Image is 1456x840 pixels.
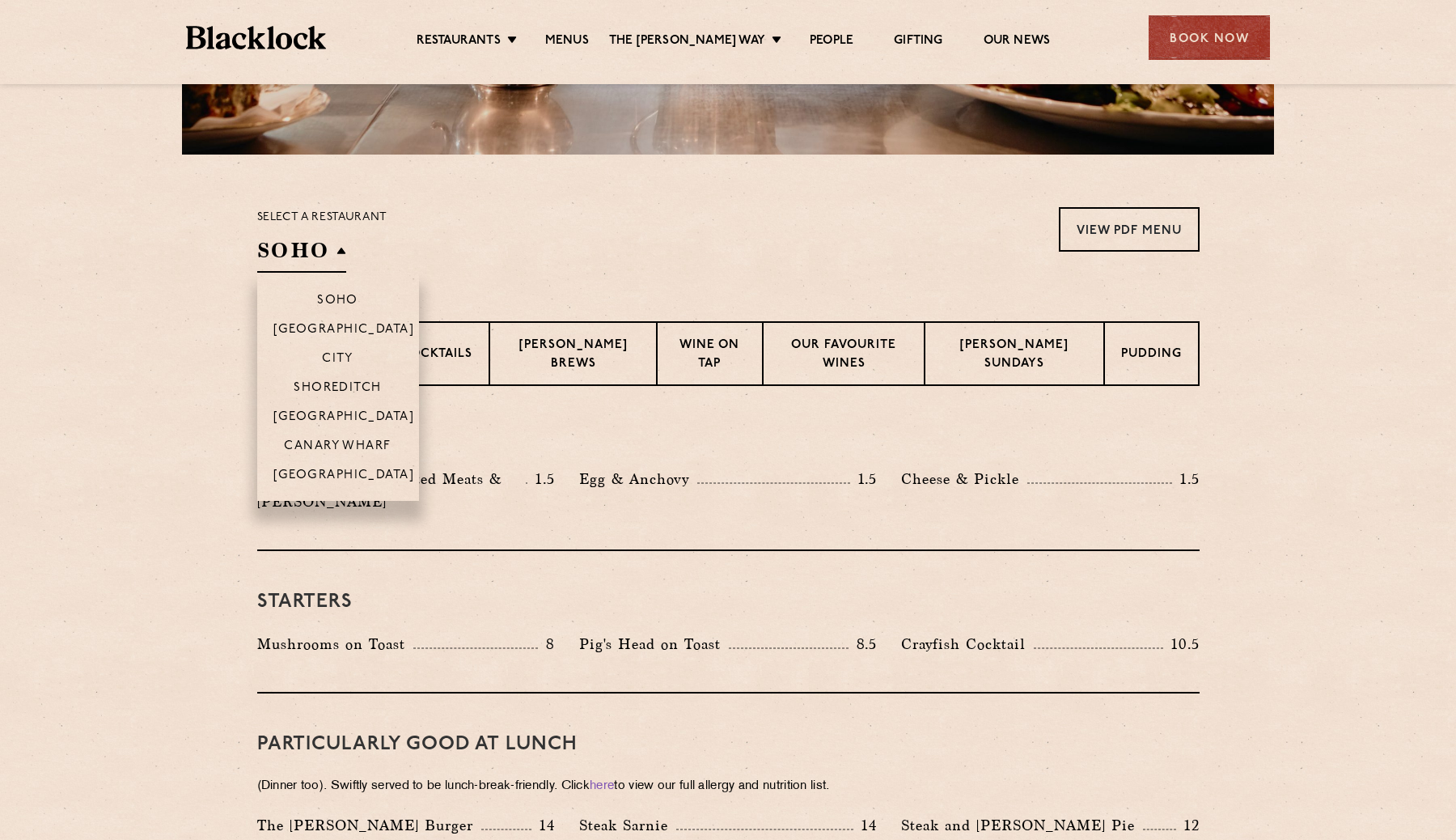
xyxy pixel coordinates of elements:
[810,33,853,51] a: People
[257,814,481,837] p: The [PERSON_NAME] Burger
[186,26,326,49] img: BL_Textured_Logo-footer-cropped.svg
[273,323,415,339] p: [GEOGRAPHIC_DATA]
[984,33,1051,51] a: Our News
[1059,207,1200,252] a: View PDF Menu
[1172,469,1200,490] p: 1.5
[901,814,1143,837] p: Steak and [PERSON_NAME] Pie
[894,33,942,51] a: Gifting
[417,33,501,51] a: Restaurants
[850,469,878,490] p: 1.5
[579,468,697,490] p: Egg & Anchovy
[527,469,555,490] p: 1.5
[674,337,746,375] p: Wine on Tap
[538,634,555,655] p: 8
[609,33,765,51] a: The [PERSON_NAME] Way
[531,815,555,836] p: 14
[590,780,614,792] a: here
[942,337,1087,375] p: [PERSON_NAME] Sundays
[1176,815,1200,836] p: 12
[294,381,382,397] p: Shoreditch
[257,207,387,228] p: Select a restaurant
[257,633,413,655] p: Mushrooms on Toast
[853,815,877,836] p: 14
[901,468,1027,490] p: Cheese & Pickle
[273,469,415,485] p: [GEOGRAPHIC_DATA]
[322,352,353,368] p: City
[506,337,639,375] p: [PERSON_NAME] Brews
[257,592,1200,613] h3: Starters
[545,33,589,51] a: Menus
[257,426,1200,448] h3: Pre Chop Bites
[579,633,729,655] p: Pig's Head on Toast
[579,814,676,837] p: Steak Sarnie
[317,294,358,310] p: Soho
[400,346,472,366] p: Cocktails
[1149,15,1270,60] div: Book Now
[849,634,878,655] p: 8.5
[284,439,391,456] p: Canary Wharf
[1121,346,1182,366] p: Pudding
[780,337,908,375] p: Our favourite wines
[257,775,1200,798] p: (Dinner too). Swiftly served to be lunch-break-friendly. Click to view our full allergy and nutri...
[901,633,1034,655] p: Crayfish Cocktail
[257,734,1200,755] h3: PARTICULARLY GOOD AT LUNCH
[1163,634,1199,655] p: 10.5
[257,236,346,273] h2: SOHO
[273,410,415,426] p: [GEOGRAPHIC_DATA]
